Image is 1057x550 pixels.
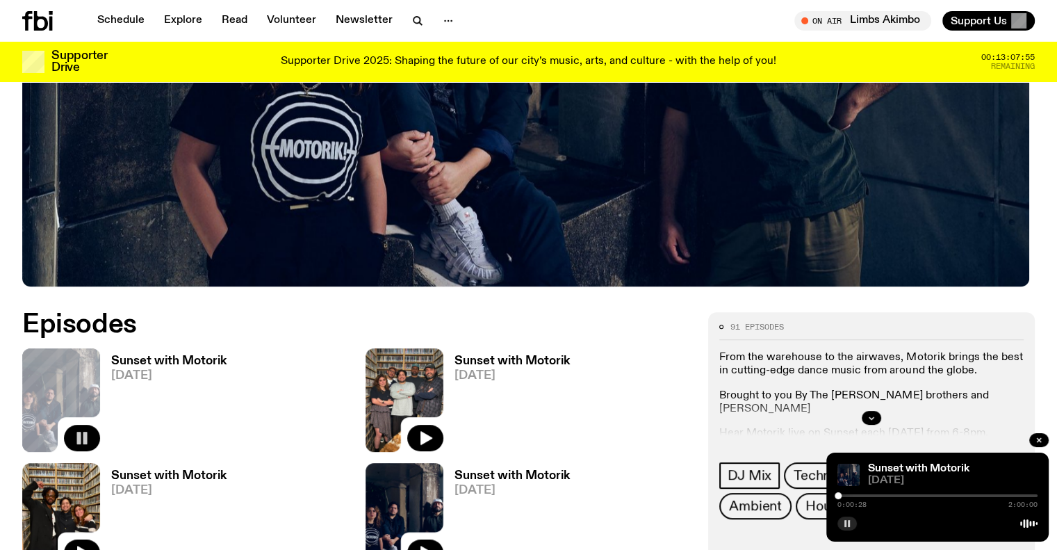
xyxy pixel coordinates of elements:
[794,11,931,31] button: On AirLimbs Akimbo
[719,351,1024,378] p: From the warehouse to the airwaves, Motorik brings the best in cutting-edge dance music from arou...
[22,312,691,337] h2: Episodes
[730,323,784,331] span: 91 episodes
[327,11,401,31] a: Newsletter
[951,15,1007,27] span: Support Us
[111,355,227,367] h3: Sunset with Motorik
[454,370,570,382] span: [DATE]
[1008,501,1038,508] span: 2:00:00
[784,462,848,489] a: Techno
[719,389,1024,416] p: Brought to you By The [PERSON_NAME] brothers and [PERSON_NAME]
[868,463,969,474] a: Sunset with Motorik
[794,468,838,483] span: Techno
[454,355,570,367] h3: Sunset with Motorik
[729,499,782,514] span: Ambient
[991,63,1035,70] span: Remaining
[156,11,211,31] a: Explore
[454,485,570,496] span: [DATE]
[213,11,256,31] a: Read
[259,11,325,31] a: Volunteer
[281,56,776,68] p: Supporter Drive 2025: Shaping the future of our city’s music, arts, and culture - with the help o...
[51,50,107,74] h3: Supporter Drive
[89,11,153,31] a: Schedule
[868,476,1038,486] span: [DATE]
[981,54,1035,61] span: 00:13:07:55
[796,493,855,519] a: House
[454,470,570,482] h3: Sunset with Motorik
[719,462,780,489] a: DJ Mix
[111,370,227,382] span: [DATE]
[728,468,771,483] span: DJ Mix
[805,499,845,514] span: House
[111,470,227,482] h3: Sunset with Motorik
[100,355,227,452] a: Sunset with Motorik[DATE]
[719,493,792,519] a: Ambient
[443,355,570,452] a: Sunset with Motorik[DATE]
[837,501,867,508] span: 0:00:28
[111,485,227,496] span: [DATE]
[942,11,1035,31] button: Support Us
